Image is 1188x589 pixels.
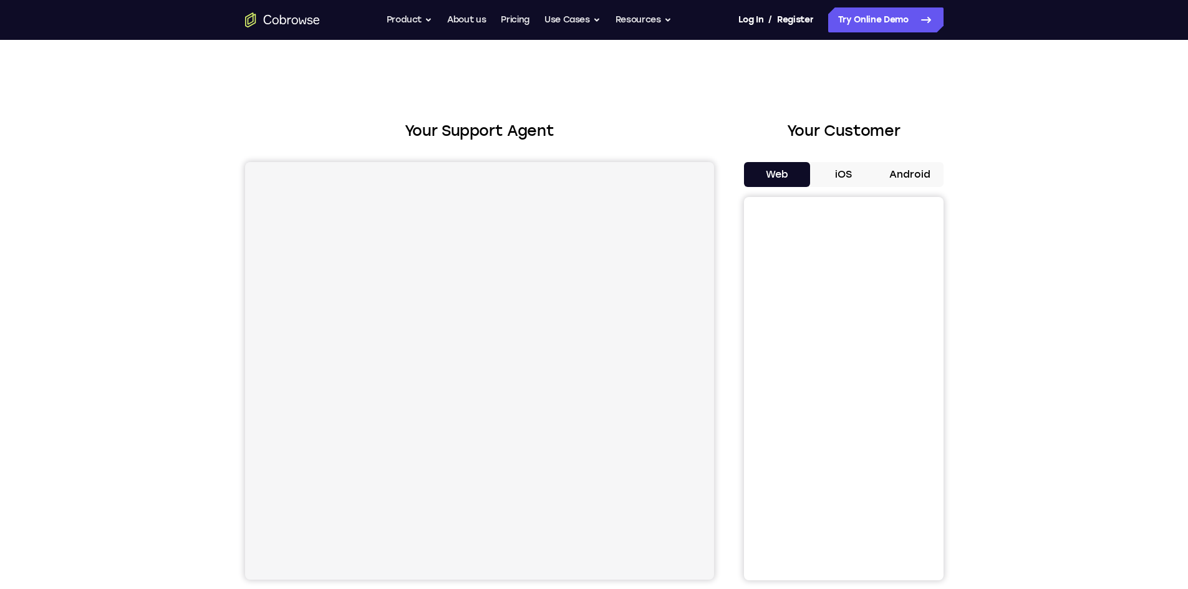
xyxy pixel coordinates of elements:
[744,120,944,142] h2: Your Customer
[544,7,601,32] button: Use Cases
[810,162,877,187] button: iOS
[387,7,433,32] button: Product
[501,7,529,32] a: Pricing
[245,162,714,580] iframe: Agent
[245,12,320,27] a: Go to the home page
[777,7,813,32] a: Register
[877,162,944,187] button: Android
[828,7,944,32] a: Try Online Demo
[768,12,772,27] span: /
[616,7,672,32] button: Resources
[744,162,811,187] button: Web
[447,7,486,32] a: About us
[738,7,763,32] a: Log In
[245,120,714,142] h2: Your Support Agent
